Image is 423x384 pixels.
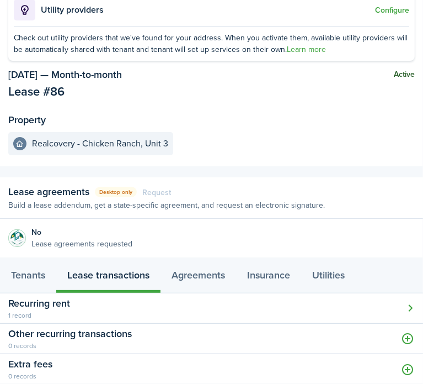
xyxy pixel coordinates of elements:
[8,343,393,350] panel-main-details-description: 0 records
[399,330,417,349] button: Add recurring transaction
[8,67,38,82] span: [DATE]
[8,185,89,199] span: Lease agreements
[95,187,137,197] span: Desktop only
[394,70,415,79] status: Active
[301,260,356,293] a: Utilities
[8,359,393,372] panel-main-details-title: Extra fees
[236,260,301,293] a: Insurance
[8,328,393,342] panel-main-details-title: Other recurring transactions
[40,67,49,82] span: —
[31,238,132,250] p: Lease agreements requested
[8,229,26,247] img: Agreement e-sign
[8,373,393,381] panel-main-details-description: 0 records
[287,44,326,55] a: Learn more
[8,86,65,98] span: Lease #86
[41,3,372,17] p: Utility providers
[14,32,409,55] div: Check out utility providers that we've found for your address. When you activate them, available ...
[399,360,417,379] button: Open menu
[375,6,409,15] button: Configure
[8,113,46,127] panel-main-title: Property
[32,139,168,149] e-details-info-title: Realcovery - Chicken Ranch, Unit 3
[160,260,236,293] a: Agreements
[31,227,132,238] div: No
[8,199,415,211] p: Build a lease addendum, get a state-specific agreement, and request an electronic signature.
[51,67,122,82] span: Month-to-month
